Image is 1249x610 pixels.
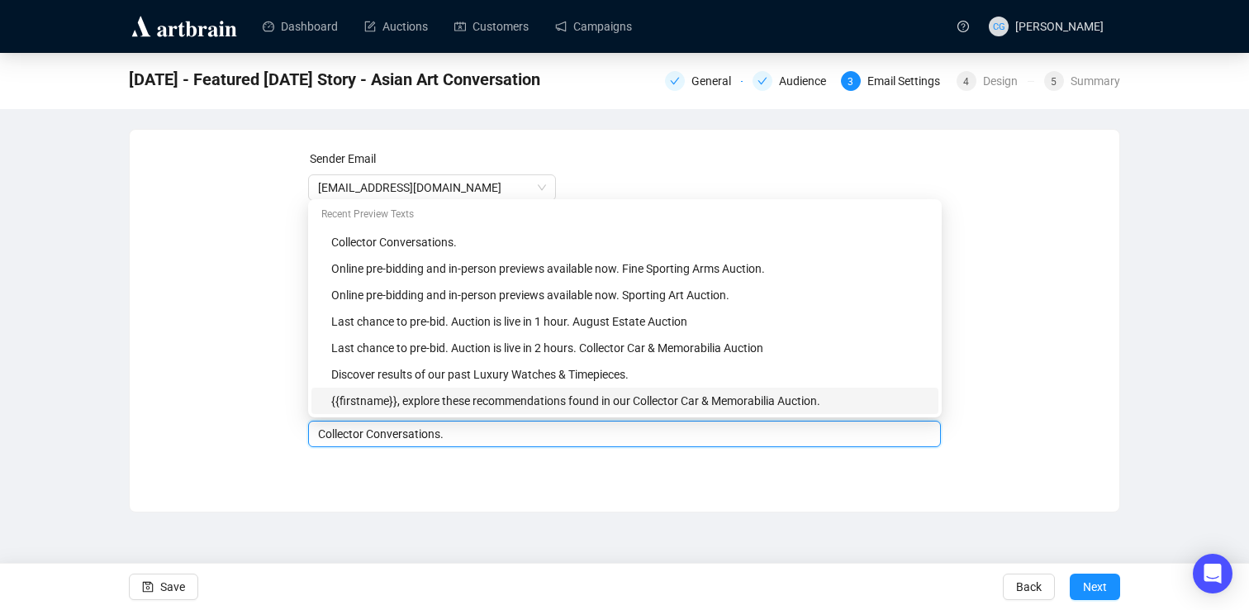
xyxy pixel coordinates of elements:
[957,21,969,32] span: question-circle
[129,13,240,40] img: logo
[1003,574,1055,600] button: Back
[1051,76,1057,88] span: 5
[331,339,928,357] div: Last chance to pre-bid. Auction is live in 2 hours. Collector Car & Memorabilia Auction
[779,71,836,91] div: Audience
[142,581,154,593] span: save
[1016,564,1042,610] span: Back
[1070,574,1120,600] button: Next
[129,574,198,600] button: Save
[963,76,969,88] span: 4
[311,335,938,361] div: Last chance to pre-bid. Auction is live in 2 hours. Collector Car & Memorabilia Auction
[757,76,767,86] span: check
[331,392,928,410] div: {{firstname}}, explore these recommendations found in our Collector Car & Memorabilia Auction.
[992,19,1004,34] span: CG
[454,5,529,48] a: Customers
[331,286,928,304] div: Online pre-bidding and in-person previews available now. Sporting Art Auction.
[318,175,546,200] span: info@lelandlittle.com
[691,71,741,91] div: General
[311,388,938,414] div: {{firstname}}, explore these recommendations found in our Collector Car & Memorabilia Auction.
[311,229,938,255] div: Collector Conversations.
[753,71,830,91] div: Audience
[957,71,1034,91] div: 4Design
[311,282,938,308] div: Online pre-bidding and in-person previews available now. Sporting Art Auction.
[331,260,928,278] div: Online pre-bidding and in-person previews available now. Fine Sporting Arms Auction.
[160,564,185,610] span: Save
[331,312,928,331] div: Last chance to pre-bid. Auction is live in 1 hour. August Estate Auction
[841,71,947,91] div: 3Email Settings
[670,76,680,86] span: check
[364,5,428,48] a: Auctions
[1083,564,1107,610] span: Next
[983,71,1028,91] div: Design
[311,255,938,282] div: Online pre-bidding and in-person previews available now. Fine Sporting Arms Auction.
[1044,71,1120,91] div: 5Summary
[867,71,950,91] div: Email Settings
[311,361,938,388] div: Discover results of our past Luxury Watches & Timepieces.
[1071,71,1120,91] div: Summary
[310,152,376,165] label: Sender Email
[555,5,632,48] a: Campaigns
[848,76,853,88] span: 3
[331,233,928,251] div: Collector Conversations.
[263,5,338,48] a: Dashboard
[311,203,938,229] div: Recent Preview Texts
[665,71,743,91] div: General
[311,308,938,335] div: Last chance to pre-bid. Auction is live in 1 hour. August Estate Auction
[129,66,540,93] span: 8-16-2025 - Featured Saturday Story - Asian Art Conversation
[331,365,928,384] div: Discover results of our past Luxury Watches & Timepieces.
[1193,554,1232,593] div: Open Intercom Messenger
[1015,20,1104,33] span: [PERSON_NAME]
